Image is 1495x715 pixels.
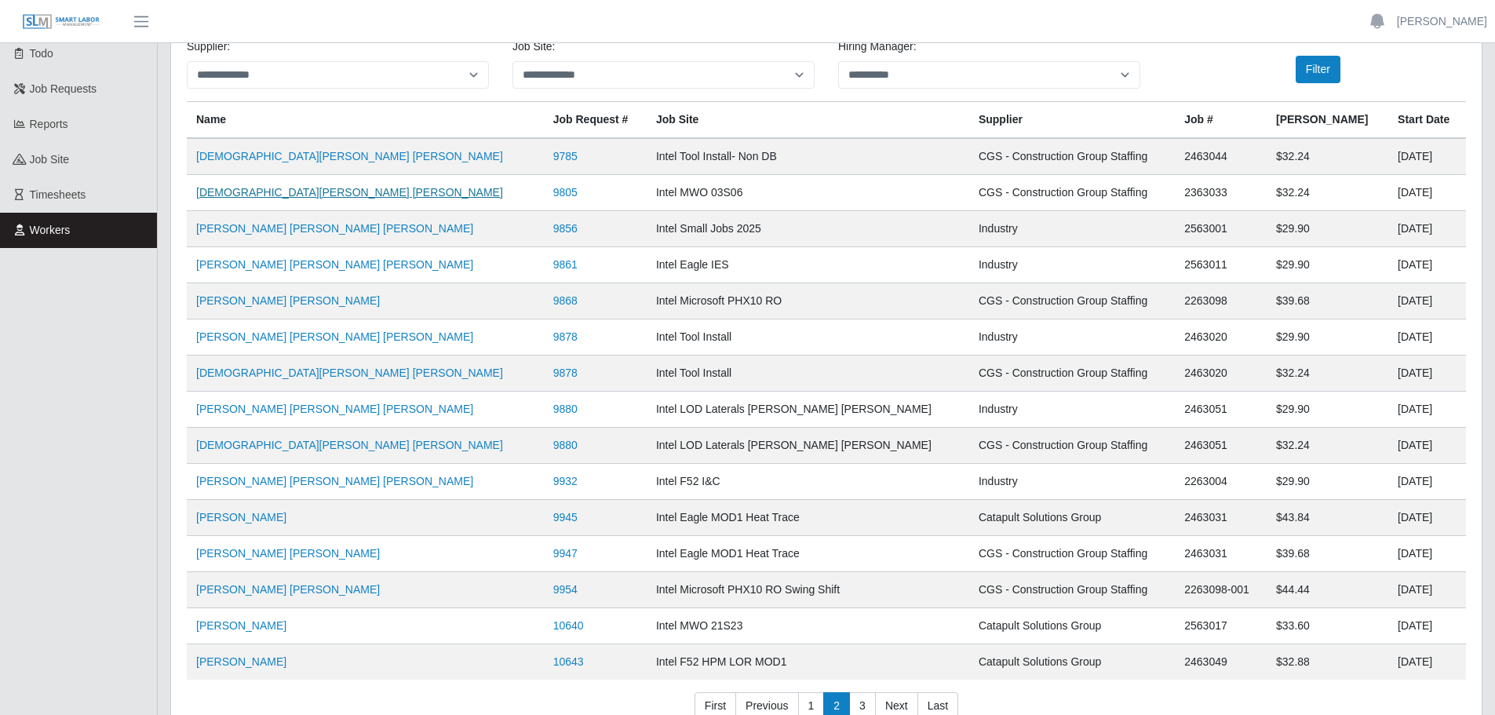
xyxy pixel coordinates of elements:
[1388,644,1466,680] td: [DATE]
[1296,56,1340,83] button: Filter
[30,153,70,166] span: job site
[647,283,969,319] td: Intel Microsoft PHX10 RO
[1388,572,1466,608] td: [DATE]
[1175,536,1267,572] td: 2463031
[647,319,969,356] td: Intel Tool Install
[196,150,503,162] a: [DEMOGRAPHIC_DATA][PERSON_NAME] [PERSON_NAME]
[1388,138,1466,175] td: [DATE]
[647,536,969,572] td: Intel Eagle MOD1 Heat Trace
[1267,319,1388,356] td: $29.90
[196,655,286,668] a: [PERSON_NAME]
[1267,644,1388,680] td: $32.88
[553,222,578,235] a: 9856
[647,102,969,139] th: job site
[647,175,969,211] td: Intel MWO 03S06
[647,247,969,283] td: Intel Eagle IES
[1388,247,1466,283] td: [DATE]
[1388,319,1466,356] td: [DATE]
[969,175,1175,211] td: CGS - Construction Group Staffing
[196,258,473,271] a: [PERSON_NAME] [PERSON_NAME] [PERSON_NAME]
[1267,572,1388,608] td: $44.44
[1175,175,1267,211] td: 2363033
[553,330,578,343] a: 9878
[553,655,584,668] a: 10643
[1388,428,1466,464] td: [DATE]
[196,330,473,343] a: [PERSON_NAME] [PERSON_NAME] [PERSON_NAME]
[647,644,969,680] td: Intel F52 HPM LOR MOD1
[647,356,969,392] td: Intel Tool Install
[1267,283,1388,319] td: $39.68
[1267,500,1388,536] td: $43.84
[196,294,380,307] a: [PERSON_NAME] [PERSON_NAME]
[1267,464,1388,500] td: $29.90
[969,428,1175,464] td: CGS - Construction Group Staffing
[1175,608,1267,644] td: 2563017
[1267,428,1388,464] td: $32.24
[647,500,969,536] td: Intel Eagle MOD1 Heat Trace
[647,138,969,175] td: Intel Tool Install- Non DB
[1175,138,1267,175] td: 2463044
[30,224,71,236] span: Workers
[1267,356,1388,392] td: $32.24
[647,392,969,428] td: Intel LOD Laterals [PERSON_NAME] [PERSON_NAME]
[1267,247,1388,283] td: $29.90
[196,475,473,487] a: [PERSON_NAME] [PERSON_NAME] [PERSON_NAME]
[187,38,230,55] label: Supplier:
[1388,283,1466,319] td: [DATE]
[1175,102,1267,139] th: Job #
[969,102,1175,139] th: Supplier
[553,258,578,271] a: 9861
[969,608,1175,644] td: Catapult Solutions Group
[1267,175,1388,211] td: $32.24
[1175,572,1267,608] td: 2263098-001
[1175,319,1267,356] td: 2463020
[1388,464,1466,500] td: [DATE]
[1175,247,1267,283] td: 2563011
[969,644,1175,680] td: Catapult Solutions Group
[1388,500,1466,536] td: [DATE]
[30,47,53,60] span: Todo
[196,403,473,415] a: [PERSON_NAME] [PERSON_NAME] [PERSON_NAME]
[1175,392,1267,428] td: 2463051
[1388,175,1466,211] td: [DATE]
[553,367,578,379] a: 9878
[969,211,1175,247] td: Industry
[1388,356,1466,392] td: [DATE]
[647,428,969,464] td: Intel LOD Laterals [PERSON_NAME] [PERSON_NAME]
[196,186,503,199] a: [DEMOGRAPHIC_DATA][PERSON_NAME] [PERSON_NAME]
[1267,102,1388,139] th: [PERSON_NAME]
[553,439,578,451] a: 9880
[1267,138,1388,175] td: $32.24
[1397,13,1487,30] a: [PERSON_NAME]
[1175,428,1267,464] td: 2463051
[1267,211,1388,247] td: $29.90
[196,619,286,632] a: [PERSON_NAME]
[969,356,1175,392] td: CGS - Construction Group Staffing
[196,583,380,596] a: [PERSON_NAME] [PERSON_NAME]
[647,211,969,247] td: Intel Small Jobs 2025
[1388,102,1466,139] th: Start Date
[30,118,68,130] span: Reports
[187,102,544,139] th: Name
[1175,464,1267,500] td: 2263004
[1175,211,1267,247] td: 2563001
[647,572,969,608] td: Intel Microsoft PHX10 RO Swing Shift
[553,511,578,523] a: 9945
[553,294,578,307] a: 9868
[647,608,969,644] td: Intel MWO 21S23
[1175,356,1267,392] td: 2463020
[969,536,1175,572] td: CGS - Construction Group Staffing
[1388,608,1466,644] td: [DATE]
[969,319,1175,356] td: Industry
[30,82,97,95] span: Job Requests
[1267,608,1388,644] td: $33.60
[1388,211,1466,247] td: [DATE]
[969,283,1175,319] td: CGS - Construction Group Staffing
[969,572,1175,608] td: CGS - Construction Group Staffing
[196,547,380,560] a: [PERSON_NAME] [PERSON_NAME]
[969,138,1175,175] td: CGS - Construction Group Staffing
[553,619,584,632] a: 10640
[22,13,100,31] img: SLM Logo
[1267,392,1388,428] td: $29.90
[1175,500,1267,536] td: 2463031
